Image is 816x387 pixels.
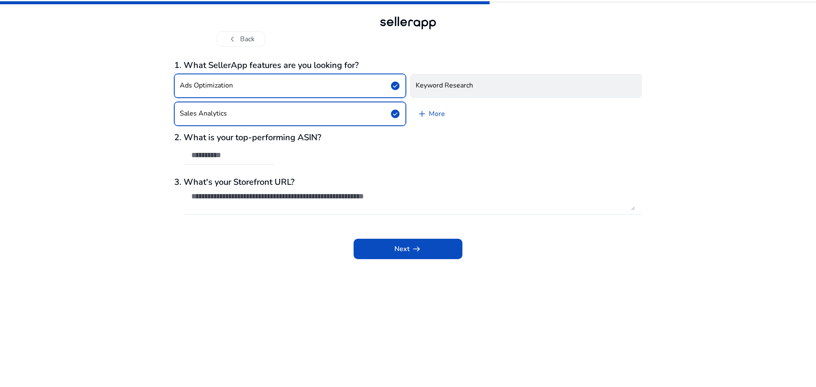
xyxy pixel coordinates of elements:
[227,34,238,44] span: chevron_left
[417,109,427,119] span: add
[217,31,265,47] button: chevron_leftBack
[411,244,422,254] span: arrow_right_alt
[174,102,406,126] button: Sales Analyticscheck_circle
[174,74,406,98] button: Ads Optimizationcheck_circle
[416,82,473,90] h4: Keyword Research
[174,60,642,71] h3: 1. What SellerApp features are you looking for?
[354,239,462,259] button: Nextarrow_right_alt
[180,110,227,118] h4: Sales Analytics
[394,244,422,254] span: Next
[410,102,452,126] a: More
[410,74,642,98] button: Keyword Research
[180,82,233,90] h4: Ads Optimization
[174,133,642,143] h3: 2. What is your top-performing ASIN?
[174,177,642,187] h3: 3. What's your Storefront URL?
[390,81,400,91] span: check_circle
[390,109,400,119] span: check_circle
